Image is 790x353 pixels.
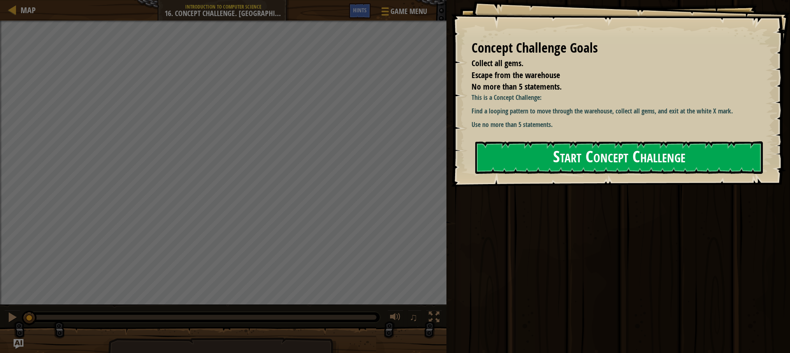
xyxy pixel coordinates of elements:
[461,69,759,81] li: Escape from the warehouse
[14,339,23,349] button: Ask AI
[461,58,759,69] li: Collect all gems.
[409,311,418,323] span: ♫
[353,6,367,14] span: Hints
[375,3,432,23] button: Game Menu
[472,58,523,69] span: Collect all gems.
[16,5,36,16] a: Map
[472,81,562,92] span: No more than 5 statements.
[21,5,36,16] span: Map
[408,310,422,327] button: ♫
[426,310,442,327] button: Toggle fullscreen
[472,106,767,116] p: Find a looping pattern to move through the warehouse, collect all gems, and exit at the white X m...
[461,81,759,93] li: No more than 5 statements.
[472,39,761,58] div: Concept Challenge Goals
[472,93,767,102] p: This is a Concept Challenge:
[472,120,553,129] strong: Use no more than 5 statements.
[387,310,404,327] button: Adjust volume
[4,310,21,327] button: Ctrl + P: Pause
[472,69,560,81] span: Escape from the warehouse
[475,141,763,174] button: Start Concept Challenge
[390,6,427,17] span: Game Menu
